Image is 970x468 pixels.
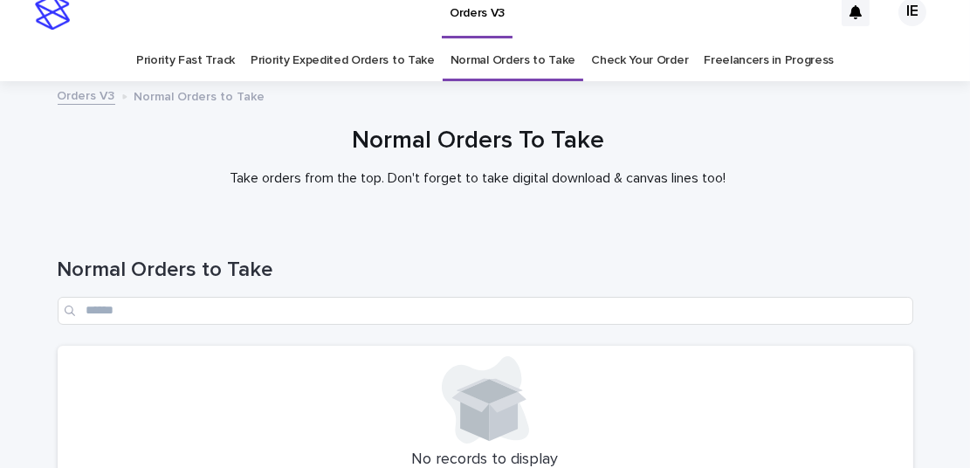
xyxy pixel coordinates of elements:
a: Normal Orders to Take [451,40,576,81]
a: Freelancers in Progress [704,40,834,81]
a: Check Your Order [591,40,688,81]
a: Priority Fast Track [136,40,235,81]
h1: Normal Orders to Take [58,258,913,283]
p: Take orders from the top. Don't forget to take digital download & canvas lines too! [128,170,827,187]
h1: Normal Orders To Take [50,127,905,156]
input: Search [58,297,913,325]
p: Normal Orders to Take [134,86,265,105]
a: Orders V3 [58,85,115,105]
a: Priority Expedited Orders to Take [251,40,435,81]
